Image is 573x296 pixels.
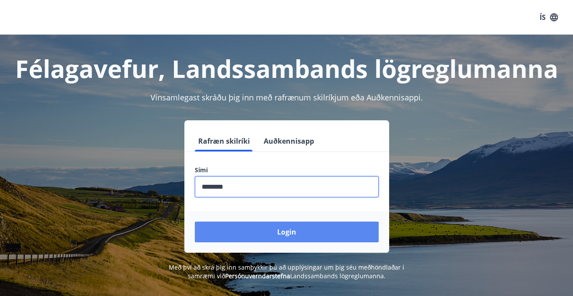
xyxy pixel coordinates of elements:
[195,131,253,151] button: Rafræn skilríki
[169,263,404,280] span: Með því að skrá þig inn samþykkir þú að upplýsingar um þig séu meðhöndlaðar í samræmi við Landssa...
[151,92,423,103] span: Vinsamlegast skráðu þig inn með rafrænum skilríkjum eða Auðkennisappi.
[195,166,379,174] label: Sími
[225,272,290,280] a: Persónuverndarstefna
[195,222,379,242] button: Login
[10,52,563,85] h1: Félagavefur, Landssambands lögreglumanna
[535,10,563,25] button: ÍS
[260,131,318,151] button: Auðkennisapp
